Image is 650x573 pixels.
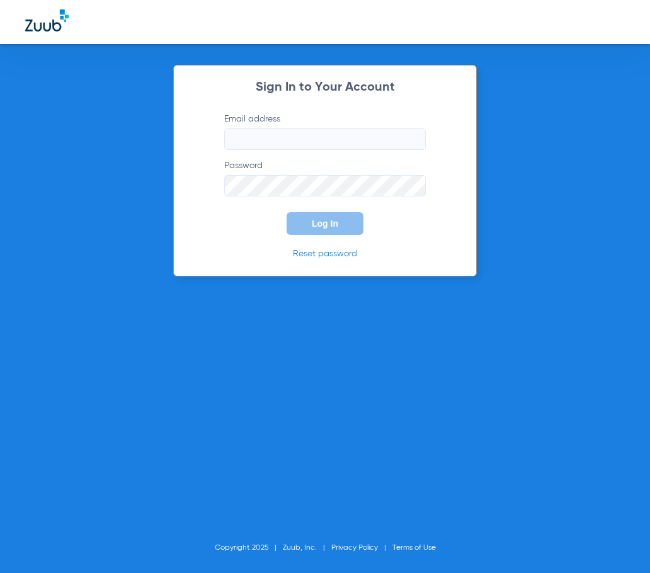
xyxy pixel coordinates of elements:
a: Privacy Policy [331,544,378,552]
span: Log In [312,218,338,229]
img: Zuub Logo [25,9,69,31]
button: Log In [287,212,363,235]
iframe: Chat Widget [587,513,650,573]
label: Email address [224,113,426,150]
input: Password [224,175,426,196]
a: Reset password [293,249,357,258]
a: Terms of Use [392,544,436,552]
li: Copyright 2025 [215,542,283,554]
h2: Sign In to Your Account [205,81,445,94]
label: Password [224,159,426,196]
input: Email address [224,128,426,150]
li: Zuub, Inc. [283,542,331,554]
